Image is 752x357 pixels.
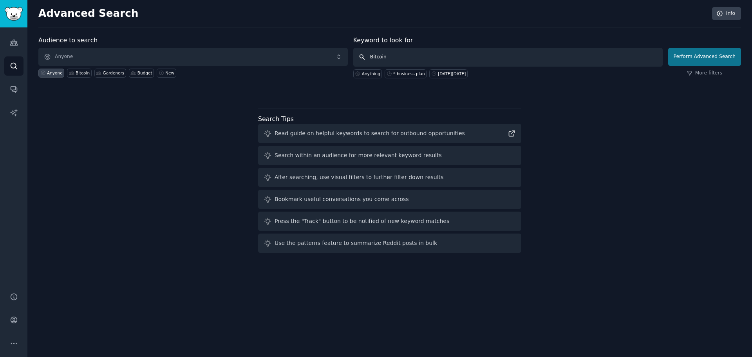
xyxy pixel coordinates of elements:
div: New [165,70,174,76]
div: Budget [137,70,152,76]
div: Bookmark useful conversations you come across [275,195,409,203]
h2: Advanced Search [38,7,708,20]
div: Anything [362,71,380,76]
label: Search Tips [258,115,294,123]
div: * business plan [393,71,425,76]
div: Press the "Track" button to be notified of new keyword matches [275,217,449,225]
input: Any keyword [353,48,663,67]
img: GummySearch logo [5,7,23,21]
div: After searching, use visual filters to further filter down results [275,173,443,181]
a: More filters [687,70,722,77]
button: Perform Advanced Search [668,48,741,66]
label: Audience to search [38,36,98,44]
div: Use the patterns feature to summarize Reddit posts in bulk [275,239,437,247]
label: Keyword to look for [353,36,413,44]
div: Bitcoin [76,70,90,76]
div: Anyone [47,70,63,76]
button: Anyone [38,48,348,66]
div: Read guide on helpful keywords to search for outbound opportunities [275,129,465,138]
div: Gardeners [103,70,125,76]
div: [DATE][DATE] [438,71,466,76]
div: Search within an audience for more relevant keyword results [275,151,442,159]
a: Info [712,7,741,20]
a: New [157,69,176,78]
